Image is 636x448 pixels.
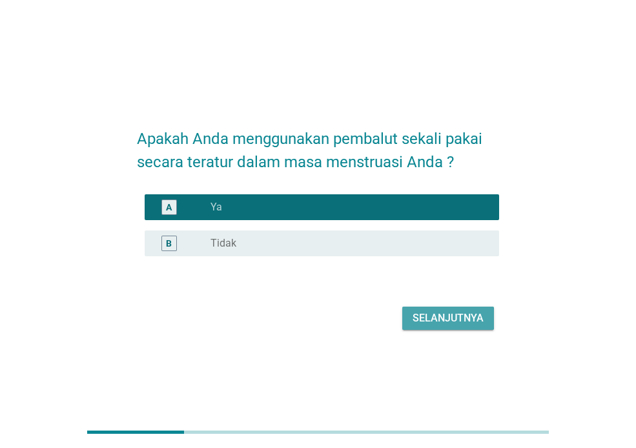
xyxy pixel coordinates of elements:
div: Selanjutnya [413,311,484,326]
label: Ya [210,201,222,214]
h2: Apakah Anda menggunakan pembalut sekali pakai secara teratur dalam masa menstruasi Anda ? [137,114,499,174]
div: A [166,201,172,214]
div: B [166,237,172,250]
label: Tidak [210,237,236,250]
button: Selanjutnya [402,307,494,330]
